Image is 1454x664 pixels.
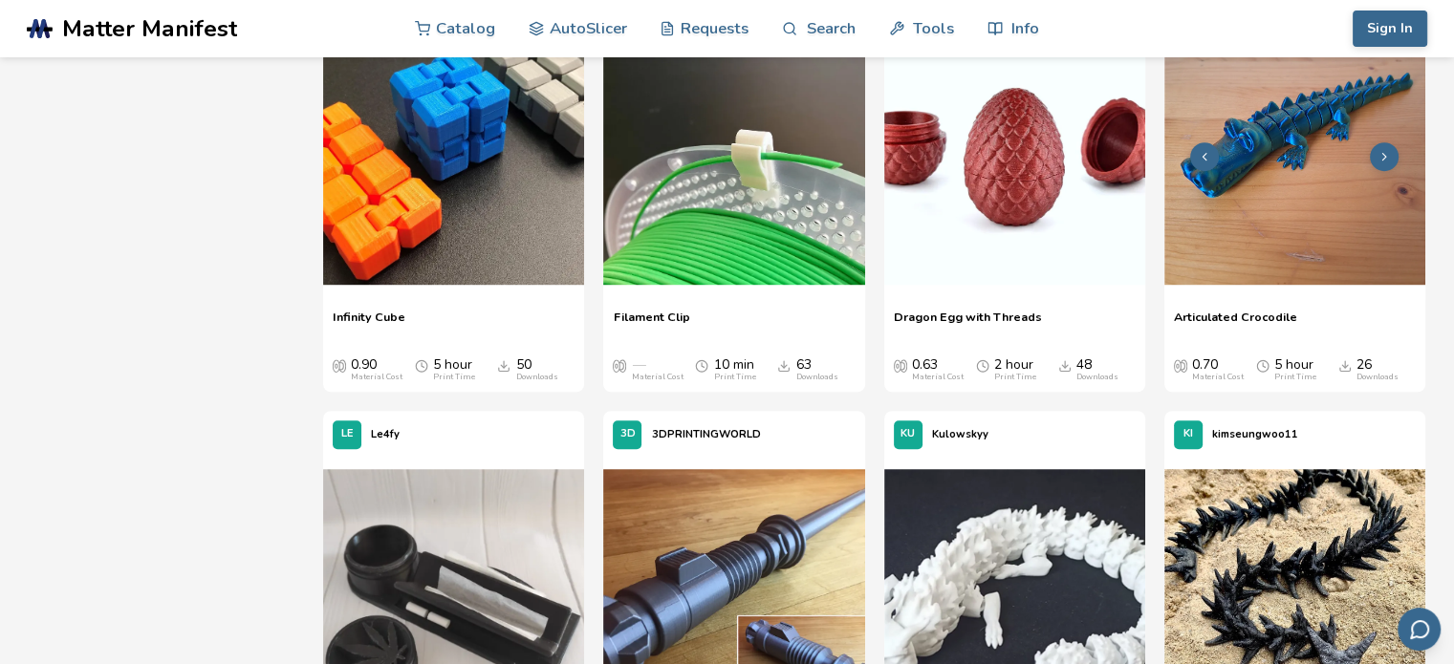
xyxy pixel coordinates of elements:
a: Infinity Cube [333,310,405,338]
div: 0.90 [351,357,402,382]
div: 2 hour [994,357,1036,382]
div: Material Cost [631,373,683,382]
div: 63 [795,357,837,382]
p: kimseungwoo11 [1212,424,1298,444]
div: 26 [1356,357,1399,382]
span: KU [901,428,915,440]
span: Downloads [1338,357,1352,373]
span: KI [1183,428,1193,440]
button: Sign In [1353,11,1427,47]
span: 3D [619,428,635,440]
span: LE [341,428,354,440]
span: Downloads [497,357,510,373]
span: Average Cost [1174,357,1187,373]
p: 3DPRINTINGWORLD [651,424,760,444]
span: Average Print Time [695,357,708,373]
div: 48 [1076,357,1118,382]
div: 5 hour [1274,357,1316,382]
div: Downloads [1076,373,1118,382]
a: Dragon Egg with Threads [894,310,1042,338]
span: Downloads [1058,357,1072,373]
div: Downloads [515,373,557,382]
div: 50 [515,357,557,382]
span: Average Print Time [976,357,989,373]
div: Downloads [795,373,837,382]
div: Downloads [1356,373,1399,382]
div: Print Time [713,373,755,382]
button: Send feedback via email [1398,608,1441,651]
div: 5 hour [433,357,475,382]
div: 0.63 [912,357,964,382]
span: Average Cost [613,357,626,373]
span: Average Print Time [1256,357,1270,373]
div: Material Cost [1192,373,1244,382]
span: Average Cost [894,357,907,373]
div: Material Cost [351,373,402,382]
a: Filament Clip [613,310,689,338]
a: Articulated Crocodile [1174,310,1297,338]
span: Average Print Time [415,357,428,373]
div: Print Time [994,373,1036,382]
div: Material Cost [912,373,964,382]
span: Matter Manifest [62,15,237,42]
div: Print Time [1274,373,1316,382]
p: Le4fy [371,424,400,444]
p: Kulowskyy [932,424,988,444]
div: 0.70 [1192,357,1244,382]
span: — [631,357,644,373]
span: Average Cost [333,357,346,373]
div: 10 min [713,357,755,382]
div: Print Time [433,373,475,382]
span: Downloads [777,357,791,373]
